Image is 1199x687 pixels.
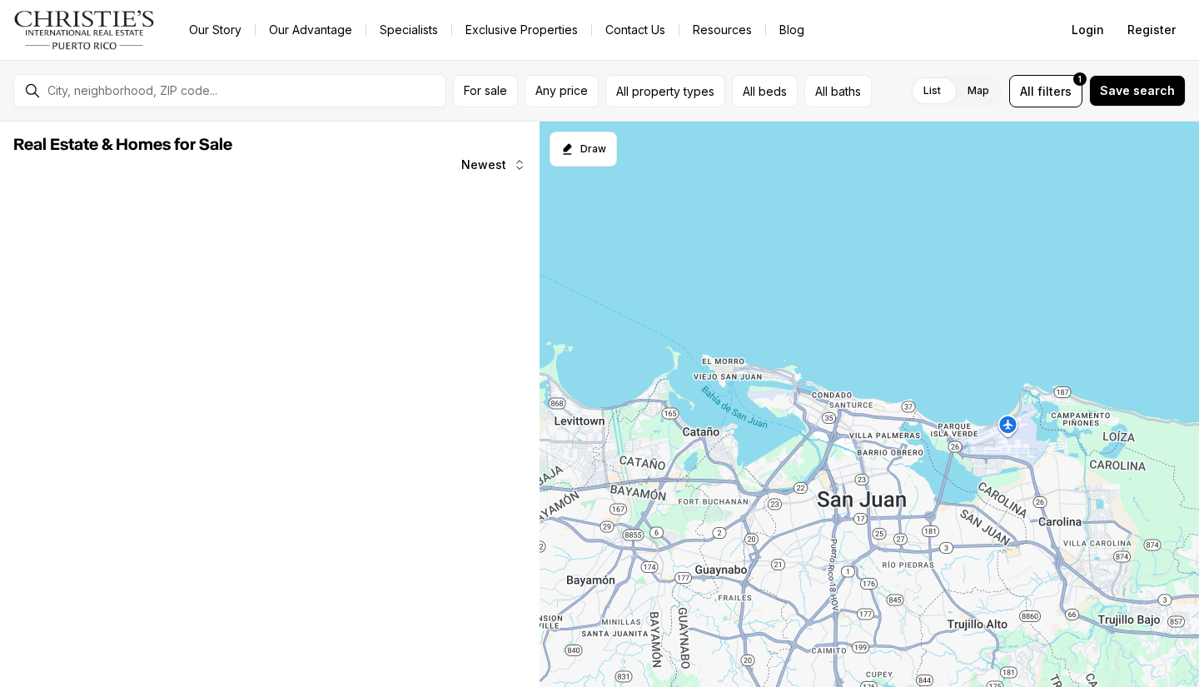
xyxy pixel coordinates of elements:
[910,76,954,106] label: List
[461,158,506,172] span: Newest
[256,18,366,42] a: Our Advantage
[732,75,798,107] button: All beds
[525,75,599,107] button: Any price
[766,18,818,42] a: Blog
[1009,75,1082,107] button: Allfilters1
[453,75,518,107] button: For sale
[1078,72,1082,86] span: 1
[804,75,872,107] button: All baths
[366,18,451,42] a: Specialists
[1127,23,1176,37] span: Register
[1020,82,1034,100] span: All
[605,75,725,107] button: All property types
[176,18,255,42] a: Our Story
[451,148,536,182] button: Newest
[1089,75,1186,107] button: Save search
[1072,23,1104,37] span: Login
[452,18,591,42] a: Exclusive Properties
[1037,82,1072,100] span: filters
[535,84,588,97] span: Any price
[550,132,617,167] button: Start drawing
[679,18,765,42] a: Resources
[464,84,507,97] span: For sale
[1117,13,1186,47] button: Register
[1062,13,1114,47] button: Login
[954,76,1002,106] label: Map
[592,18,679,42] button: Contact Us
[1100,84,1175,97] span: Save search
[13,10,156,50] img: logo
[13,137,232,153] span: Real Estate & Homes for Sale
